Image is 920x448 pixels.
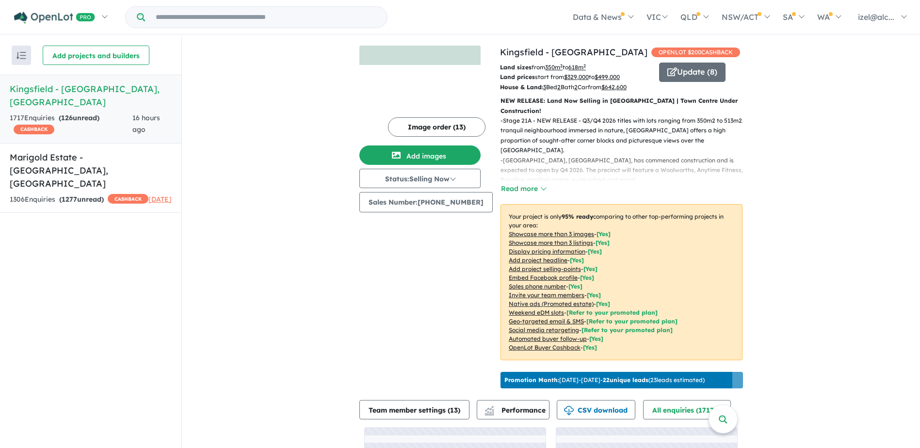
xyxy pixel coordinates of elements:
[586,318,678,325] span: [Refer to your promoted plan]
[564,406,574,416] img: download icon
[564,73,589,80] u: $ 329,000
[581,326,673,334] span: [Refer to your promoted plan]
[500,116,750,156] p: - Stage 21A - NEW RELEASE - Q3/Q4 2026 titles with lots ranging from 350m2 to 513m2. A tranquil n...
[484,409,494,416] img: bar-chart.svg
[504,376,559,384] b: Promotion Month:
[557,400,635,419] button: CSV download
[477,400,549,419] button: Performance
[14,125,54,134] span: CASHBACK
[601,83,627,91] u: $ 642,600
[587,291,601,299] span: [ Yes ]
[486,406,546,415] span: Performance
[651,48,740,57] span: OPENLOT $ 200 CASHBACK
[500,204,742,360] p: Your project is only comparing to other top-performing projects in your area: - - - - - - - - - -...
[566,309,658,316] span: [Refer to your promoted plan]
[359,400,469,419] button: Team member settings (13)
[10,194,148,206] div: 1306 Enquir ies
[643,400,731,419] button: All enquiries (1717)
[562,213,593,220] b: 95 % ready
[858,12,894,22] span: izel@alc...
[557,83,561,91] u: 2
[10,82,172,109] h5: Kingsfield - [GEOGRAPHIC_DATA] , [GEOGRAPHIC_DATA]
[359,192,493,212] button: Sales Number:[PHONE_NUMBER]
[603,376,648,384] b: 22 unique leads
[509,265,581,272] u: Add project selling-points
[61,113,73,122] span: 126
[509,239,593,246] u: Showcase more than 3 listings
[560,63,563,68] sup: 2
[62,195,77,204] span: 1277
[583,63,586,68] sup: 2
[543,83,546,91] u: 3
[509,344,581,351] u: OpenLot Buyer Cashback
[450,406,458,415] span: 13
[509,318,584,325] u: Geo-targeted email & SMS
[595,73,620,80] u: $ 499,000
[359,169,481,188] button: Status:Selling Now
[509,291,584,299] u: Invite your team members
[500,156,750,185] p: - [GEOGRAPHIC_DATA], [GEOGRAPHIC_DATA], has commenced construction and is expected to open by Q4 ...
[583,265,597,272] span: [ Yes ]
[108,194,148,204] span: CASHBACK
[580,274,594,281] span: [ Yes ]
[545,64,563,71] u: 350 m
[509,283,566,290] u: Sales phone number
[14,12,95,24] img: Openlot PRO Logo White
[588,248,602,255] span: [ Yes ]
[589,73,620,80] span: to
[568,283,582,290] span: [ Yes ]
[500,73,535,80] b: Land prices
[509,309,564,316] u: Weekend eDM slots
[500,72,652,82] p: start from
[500,83,543,91] b: House & Land:
[509,230,594,238] u: Showcase more than 3 images
[563,64,586,71] span: to
[132,113,160,134] span: 16 hours ago
[10,112,132,136] div: 1717 Enquir ies
[509,256,567,264] u: Add project headline
[596,300,610,307] span: [Yes]
[500,96,742,116] p: NEW RELEASE: Land Now Selling in [GEOGRAPHIC_DATA] | Town Centre Under Construction!
[500,82,652,92] p: Bed Bath Car from
[570,256,584,264] span: [ Yes ]
[589,335,603,342] span: [Yes]
[500,64,532,71] b: Land sizes
[509,248,585,255] u: Display pricing information
[596,239,610,246] span: [ Yes ]
[147,7,385,28] input: Try estate name, suburb, builder or developer
[500,63,652,72] p: from
[59,113,99,122] strong: ( unread)
[359,145,481,165] button: Add images
[16,52,26,59] img: sort.svg
[485,406,494,411] img: line-chart.svg
[659,63,726,82] button: Update (8)
[59,195,104,204] strong: ( unread)
[509,300,594,307] u: Native ads (Promoted estate)
[574,83,578,91] u: 2
[583,344,597,351] span: [Yes]
[500,47,647,58] a: Kingsfield - [GEOGRAPHIC_DATA]
[148,195,172,204] span: [DATE]
[388,117,485,137] button: Image order (13)
[568,64,586,71] u: 618 m
[509,274,578,281] u: Embed Facebook profile
[10,151,172,190] h5: Marigold Estate - [GEOGRAPHIC_DATA] , [GEOGRAPHIC_DATA]
[509,335,587,342] u: Automated buyer follow-up
[500,183,546,194] button: Read more
[509,326,579,334] u: Social media retargeting
[597,230,611,238] span: [ Yes ]
[43,46,149,65] button: Add projects and builders
[504,376,705,384] p: [DATE] - [DATE] - ( 23 leads estimated)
